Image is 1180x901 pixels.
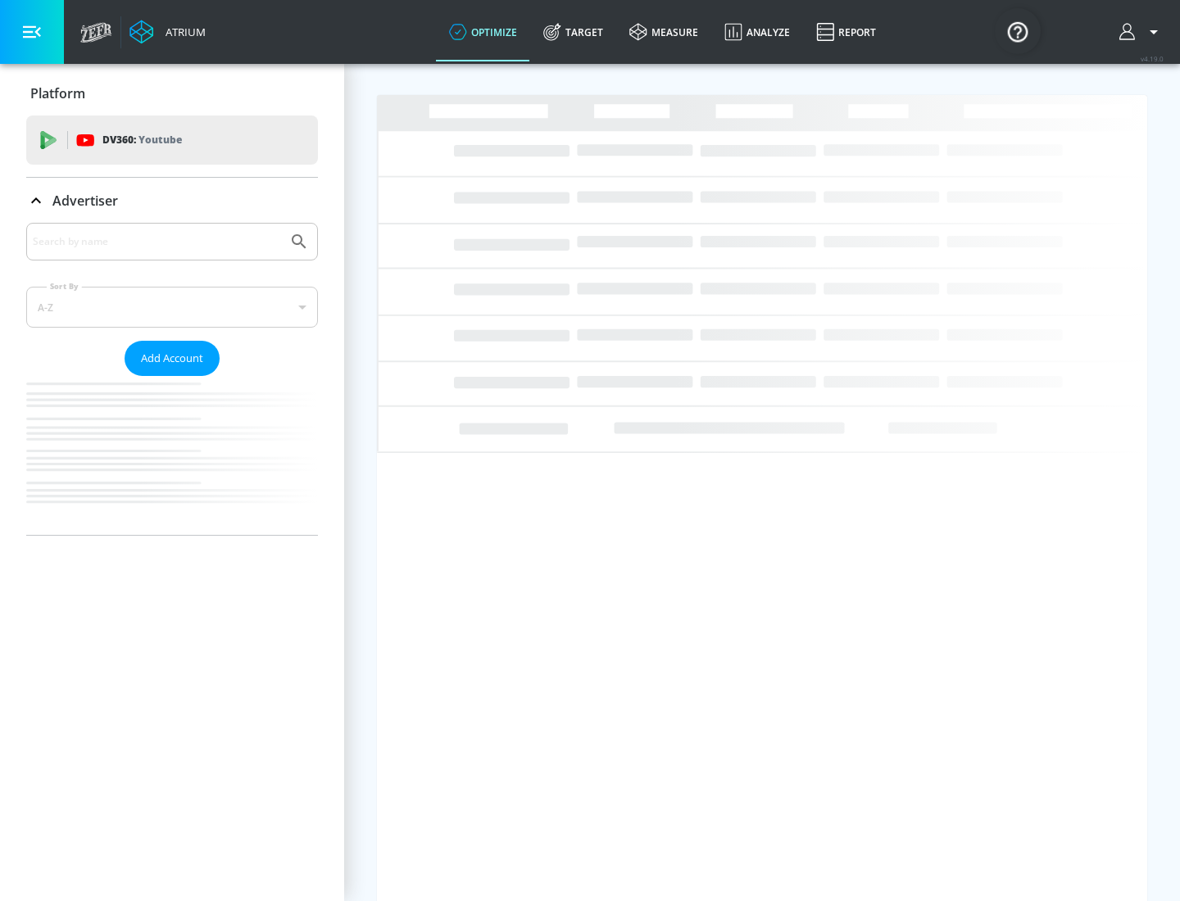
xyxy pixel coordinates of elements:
[26,178,318,224] div: Advertiser
[47,281,82,292] label: Sort By
[30,84,85,102] p: Platform
[102,131,182,149] p: DV360:
[138,131,182,148] p: Youtube
[26,70,318,116] div: Platform
[159,25,206,39] div: Atrium
[436,2,530,61] a: optimize
[26,287,318,328] div: A-Z
[616,2,711,61] a: measure
[26,223,318,535] div: Advertiser
[1141,54,1164,63] span: v 4.19.0
[52,192,118,210] p: Advertiser
[803,2,889,61] a: Report
[26,115,318,165] div: DV360: Youtube
[129,20,206,44] a: Atrium
[530,2,616,61] a: Target
[995,8,1041,54] button: Open Resource Center
[141,349,203,368] span: Add Account
[26,376,318,535] nav: list of Advertiser
[711,2,803,61] a: Analyze
[33,231,281,252] input: Search by name
[125,341,220,376] button: Add Account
